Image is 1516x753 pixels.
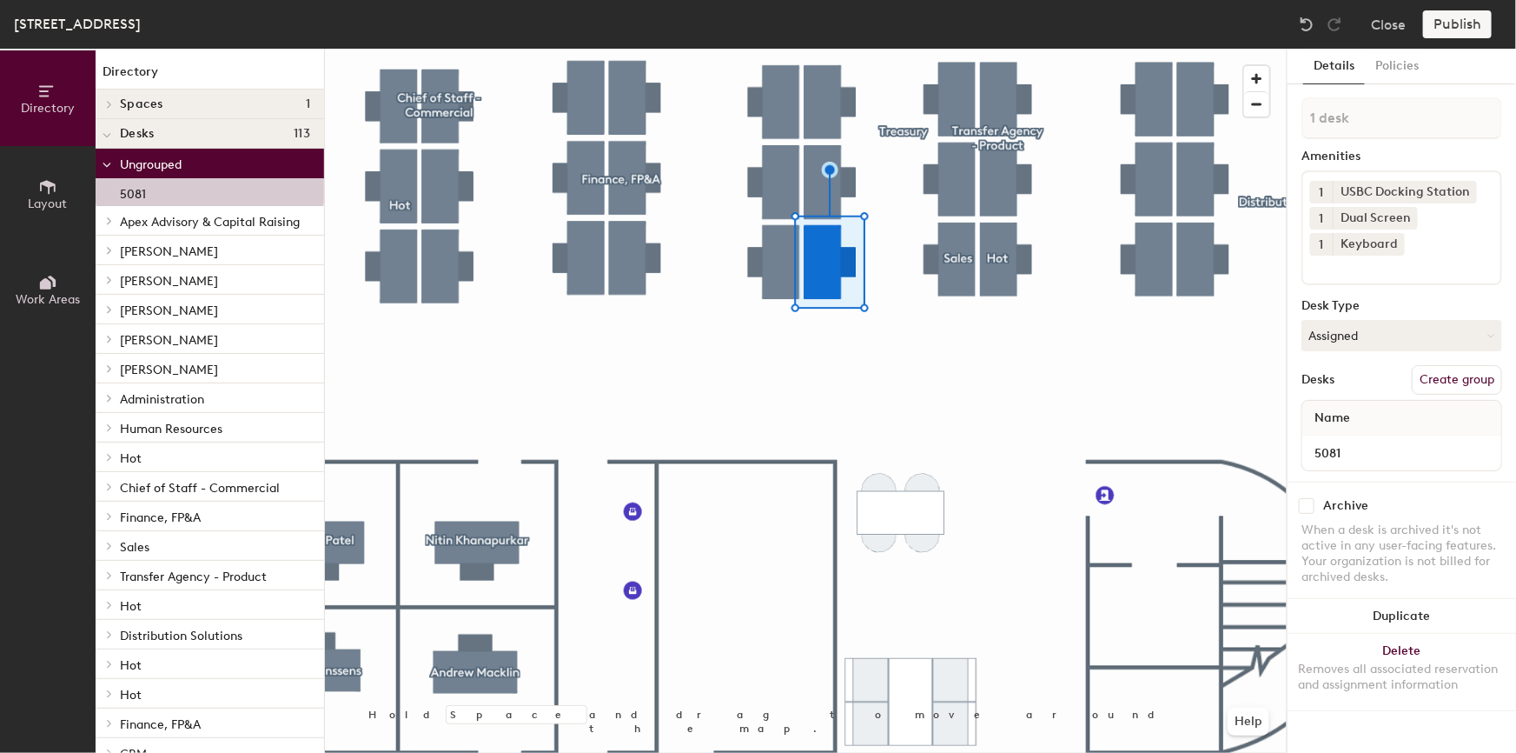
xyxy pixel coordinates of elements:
input: Unnamed desk [1306,441,1498,465]
div: Amenities [1301,150,1502,163]
span: Sales [120,540,149,555]
span: [PERSON_NAME] [120,274,218,289]
span: [PERSON_NAME] [120,333,218,348]
span: Distribution Solutions [120,629,242,643]
button: 1 [1310,207,1333,230]
span: 1 [1320,236,1324,254]
button: Policies [1365,49,1429,84]
button: Close [1371,10,1406,38]
div: Desks [1301,373,1334,387]
span: [PERSON_NAME] [120,363,218,377]
img: Redo [1326,16,1343,33]
span: Chief of Staff - Commercial [120,481,280,496]
span: Hot [120,599,142,614]
span: Administration [120,392,204,407]
button: Create group [1412,365,1502,395]
span: 1 [1320,210,1324,228]
span: Finance, FP&A [120,717,201,732]
div: When a desk is archived it's not active in any user-facing features. Your organization is not bil... [1301,523,1502,585]
div: Keyboard [1333,233,1405,256]
div: Removes all associated reservation and assignment information [1298,662,1506,693]
span: Hot [120,451,142,466]
span: Finance, FP&A [120,510,201,525]
div: [STREET_ADDRESS] [14,13,141,35]
span: 1 [1320,183,1324,202]
span: 113 [294,127,310,141]
span: Human Resources [120,422,222,436]
img: Undo [1298,16,1315,33]
span: Hot [120,658,142,673]
button: Help [1228,708,1269,736]
div: Archive [1323,499,1368,513]
span: 1 [306,97,310,111]
span: Ungrouped [120,157,182,172]
span: Hot [120,688,142,703]
button: 1 [1310,233,1333,256]
button: Assigned [1301,320,1502,351]
div: Desk Type [1301,299,1502,313]
span: [PERSON_NAME] [120,303,218,318]
span: Name [1306,403,1359,434]
span: Spaces [120,97,163,111]
div: Dual Screen [1333,207,1418,230]
p: 5081 [120,182,146,202]
button: Duplicate [1288,599,1516,634]
span: Transfer Agency - Product [120,570,267,584]
button: DeleteRemoves all associated reservation and assignment information [1288,634,1516,710]
span: Desks [120,127,154,141]
span: Directory [21,101,75,116]
span: Layout [29,197,68,211]
span: Apex Advisory & Capital Raising [120,215,300,230]
button: 1 [1310,181,1333,203]
span: Work Areas [16,292,80,307]
h1: Directory [96,63,324,90]
button: Details [1303,49,1365,84]
div: USBC Docking Station [1333,181,1477,203]
span: [PERSON_NAME] [120,244,218,259]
